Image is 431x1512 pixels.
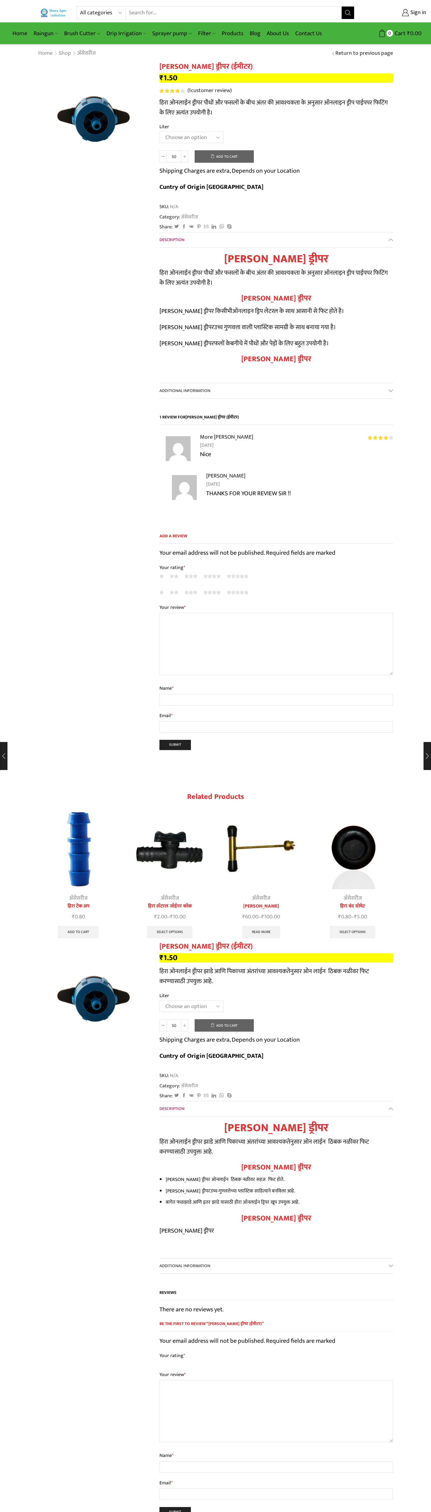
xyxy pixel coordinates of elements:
[227,589,249,596] a: 5 of 5 stars
[338,912,351,922] bdi: 0.80
[407,29,410,38] span: ₹
[210,1187,295,1195] span: उच्च-गुणवत्तेच्या प्लास्टिक साहित्याने बनविला आहे.
[159,383,393,398] a: Additional information
[309,805,397,942] div: 4 / 10
[159,203,393,210] span: SKU:
[149,26,195,41] a: Sprayer pump
[195,1019,254,1032] button: Add to cart
[159,338,393,348] p: [PERSON_NAME] ड्रीपर
[159,387,210,394] span: Additional information
[166,1198,299,1206] span: बागेत फळझाडे आणि इतर झाडे यासाठी हीरा ऑनलाईन ड्रिपर खूप उपयुक्त आहे.
[195,150,254,163] button: Add to cart
[159,223,173,231] span: Share:
[247,26,263,41] a: Blog
[59,49,71,58] a: Shop
[58,926,99,938] a: Add to cart: “हिरा टेक-अप”
[159,1105,184,1112] span: Description
[263,26,292,41] a: About Us
[159,1092,173,1099] span: Share:
[364,7,426,18] a: Sign in
[38,903,119,910] a: हिरा टेक-अप
[167,151,181,162] input: Product quantity
[154,912,157,922] span: ₹
[147,926,192,938] a: Select options for “हिरा लॅटरल जॉईनर कॉक”
[242,912,258,922] bdi: 60.00
[159,942,393,951] h1: [PERSON_NAME] ड्रीपर (ईमीटर)
[407,29,422,38] bdi: 0.00
[159,533,393,544] span: Add a review
[292,26,325,41] a: Contact Us
[170,912,186,922] bdi: 10.00
[159,1352,393,1359] label: Your rating
[214,338,230,349] span: फलों के
[159,992,169,999] label: Liter
[368,436,388,440] span: Rated out of 5
[159,1051,263,1061] b: Cuntry of Origin [GEOGRAPHIC_DATA]
[159,1072,393,1079] span: SKU:
[161,894,179,903] a: अ‍ॅसेसरीज
[159,294,393,303] h2: [PERSON_NAME] ड्रीपर
[167,1020,181,1031] input: Product quantity
[159,89,185,93] div: Rated 4.00 out of 5
[354,912,357,922] span: ₹
[187,791,244,803] span: Related products
[169,1072,178,1079] span: N/A
[159,89,180,93] span: Rated out of 5 based on customer rating
[203,573,221,580] a: 4 of 5 stars
[38,49,53,58] a: Home
[159,1290,393,1300] h2: Reviews
[34,805,123,942] div: 1 / 10
[159,548,335,558] span: Your email address will not be published. Required fields are marked
[159,72,163,84] span: ₹
[159,712,393,720] label: Email
[159,414,393,425] h2: 1 review for
[159,306,393,316] p: [PERSON_NAME] ड्रीपर किसीभी
[154,912,167,922] bdi: 2.00
[195,26,219,41] a: Filter
[242,926,280,938] a: Select options for “हिरा ड्रिल”
[159,951,178,964] bdi: 1.50
[72,912,85,922] bdi: 0.80
[368,436,393,440] div: Rated 4 out of 5
[159,966,393,986] p: हिरा ओनलाईन ड्रीपर झाडे आणि पिकाच्या अंतरांच्या आवश्यकतेनुसार ओन लाईन ठिबक नळीवर फिट करण्यासाठी उ...
[159,1258,393,1273] a: Additional information
[227,573,249,580] a: 5 of 5 stars
[159,740,191,750] input: Submit
[159,1101,393,1116] a: Description
[166,1175,393,1184] li: [PERSON_NAME] ड्रीपर ओनलाईन ठिबक नळीवर सहज फिट होते.
[206,488,393,498] p: THANKS FOR YOUR REVIEW SIR !!
[206,471,245,480] strong: [PERSON_NAME]
[159,89,186,93] span: 1
[72,912,75,922] span: ₹
[159,1336,335,1346] span: Your email address will not be published. Required fields are marked
[261,912,280,922] bdi: 100.00
[159,166,300,176] p: Shipping Charges are extra, Depends on your Location
[159,1226,393,1236] p: [PERSON_NAME] ड्रीपर
[232,306,344,316] span: ऑनलाइन ड्रिप लेटरल के साथ आसानी से फिट होते है।
[159,62,393,71] h1: [PERSON_NAME] ड्रीपर (ईमीटर)
[159,355,393,364] h3: [PERSON_NAME] ड्रीपर
[230,338,329,349] span: बगीचे में पौधों और पेड़ों के लिए बहुत उपयोगी है।
[206,480,393,488] time: [DATE]
[221,903,302,910] a: [PERSON_NAME]
[159,684,393,693] label: Name
[159,98,393,118] p: हिरा ओनलाईन ड्रीपर पौधों और फसलों के बीच अंतर की आवश्यकता के अनुसार ऑनलाइन ड्रीप पाईपपर फिटिंग के...
[159,1035,300,1045] p: Shipping Charges are extra, Depends on your Location
[221,808,302,889] img: Heera Drill
[393,29,405,38] span: Cart
[186,413,239,421] span: [PERSON_NAME] ड्रीपर (ईमीटर)
[312,913,393,921] span: –
[200,432,253,441] strong: More [PERSON_NAME]
[184,589,197,596] a: 3 of 5 stars
[159,1479,393,1487] label: Email
[159,1137,393,1157] p: हिरा ओनलाईन ड्रीपर झाडे आणि पिकाच्या अंतरांच्या आवश्यकतेनुसार ओन लाईन ठिबक नळीवर फिट करण्यासाठी उ...
[159,123,169,130] label: Liter
[126,7,342,19] input: Search for...
[361,28,422,39] a: 0 Cart ₹0.00
[159,604,393,612] label: Your review
[159,1304,393,1314] p: There are no reviews yet.
[159,951,163,964] span: ₹
[200,449,393,459] p: Nice
[342,7,354,19] button: Search button
[159,1163,393,1172] h2: [PERSON_NAME] ड्रीपर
